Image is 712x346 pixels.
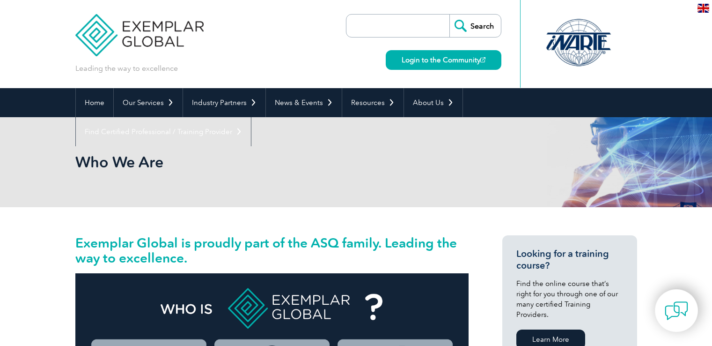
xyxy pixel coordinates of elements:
img: en [697,4,709,13]
p: Leading the way to excellence [75,63,178,74]
img: open_square.png [480,57,485,62]
h2: Exemplar Global is proudly part of the ASQ family. Leading the way to excellence. [75,235,469,265]
a: Our Services [114,88,183,117]
h3: Looking for a training course? [516,248,623,271]
a: News & Events [266,88,342,117]
a: Resources [342,88,404,117]
a: About Us [404,88,462,117]
input: Search [449,15,501,37]
a: Home [76,88,113,117]
a: Industry Partners [183,88,265,117]
a: Login to the Community [386,50,501,70]
a: Find Certified Professional / Training Provider [76,117,251,146]
img: contact-chat.png [665,299,688,323]
h2: Who We Are [75,155,469,170]
p: Find the online course that’s right for you through one of our many certified Training Providers. [516,278,623,320]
